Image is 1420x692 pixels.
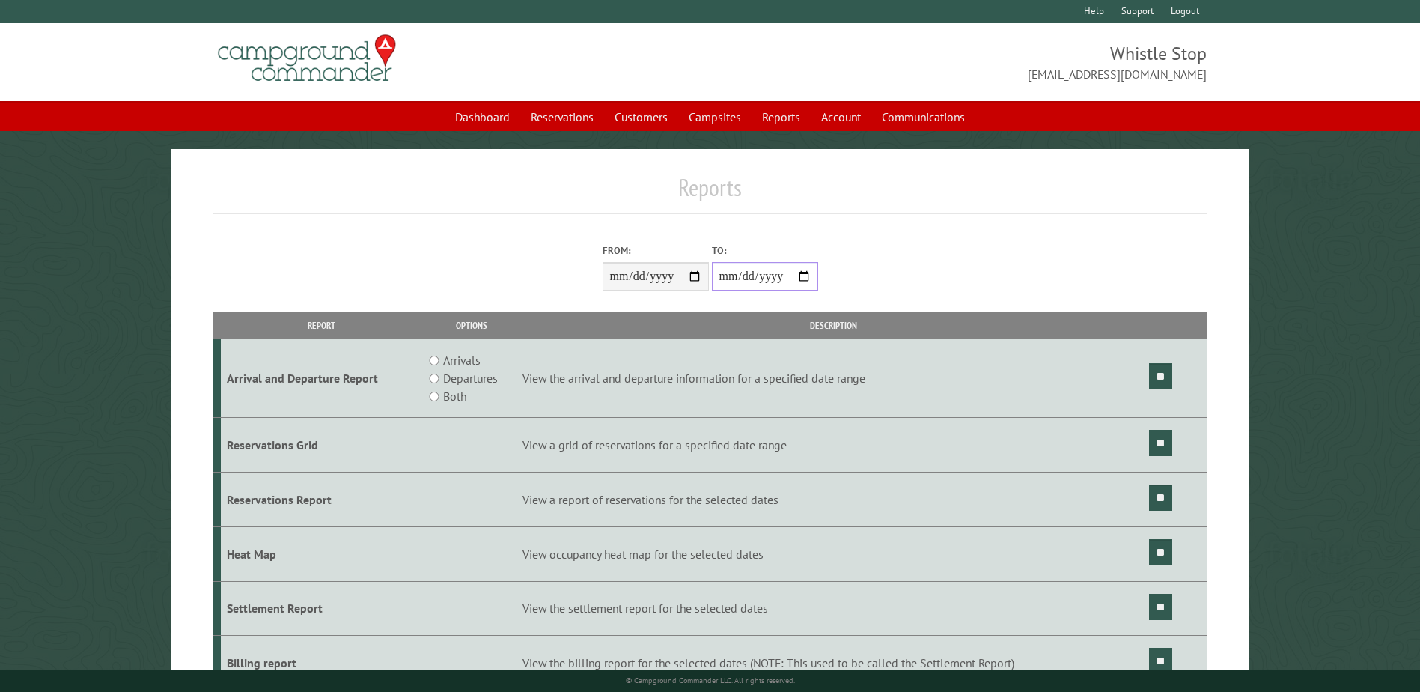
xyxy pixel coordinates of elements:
[626,676,795,685] small: © Campground Commander LLC. All rights reserved.
[221,526,422,581] td: Heat Map
[606,103,677,131] a: Customers
[221,418,422,473] td: Reservations Grid
[221,636,422,691] td: Billing report
[520,636,1147,691] td: View the billing report for the selected dates (NOTE: This used to be called the Settlement Report)
[221,312,422,339] th: Report
[520,418,1147,473] td: View a grid of reservations for a specified date range
[422,312,519,339] th: Options
[443,351,481,369] label: Arrivals
[221,581,422,636] td: Settlement Report
[712,243,818,258] label: To:
[520,581,1147,636] td: View the settlement report for the selected dates
[520,339,1147,418] td: View the arrival and departure information for a specified date range
[213,173,1206,214] h1: Reports
[520,472,1147,526] td: View a report of reservations for the selected dates
[520,526,1147,581] td: View occupancy heat map for the selected dates
[446,103,519,131] a: Dashboard
[522,103,603,131] a: Reservations
[680,103,750,131] a: Campsites
[443,387,466,405] label: Both
[753,103,809,131] a: Reports
[873,103,974,131] a: Communications
[213,29,400,88] img: Campground Commander
[520,312,1147,339] th: Description
[812,103,870,131] a: Account
[710,41,1207,83] span: Whistle Stop [EMAIL_ADDRESS][DOMAIN_NAME]
[221,472,422,526] td: Reservations Report
[443,369,498,387] label: Departures
[603,243,709,258] label: From:
[221,339,422,418] td: Arrival and Departure Report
